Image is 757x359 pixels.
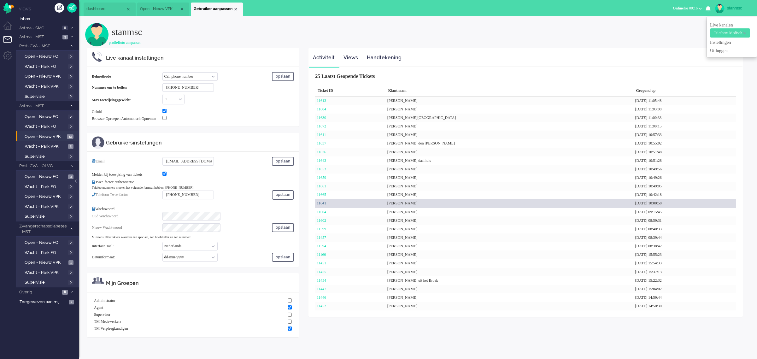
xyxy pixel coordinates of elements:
[92,85,127,90] b: Nummer om te bellen
[68,185,73,189] span: 0
[69,300,74,304] span: 2
[18,153,78,160] a: Supervisie 0
[315,85,386,97] div: Ticket ID
[272,157,294,166] button: opslaan
[386,131,634,139] div: [PERSON_NAME]
[92,244,162,249] div: Interface Taal:
[25,240,66,246] span: Open - Nieuw FO
[25,280,66,285] span: Supervisie
[94,326,128,331] span: TM Verpleegkundigen
[386,97,634,105] div: [PERSON_NAME]
[140,6,179,12] span: Open - Nieuw VPK
[18,25,60,31] span: Astma - SMC
[634,216,736,225] div: [DATE] 08:59:31
[634,122,736,131] div: [DATE] 11:00:15
[317,184,326,188] a: 11661
[386,225,634,233] div: [PERSON_NAME]
[669,4,706,13] button: Onlinefor 00:16
[94,298,115,303] span: Administrator
[317,261,326,265] a: 11451
[19,6,79,12] li: Views
[191,3,243,16] li: user50
[85,23,109,46] img: user.svg
[68,84,73,89] span: 0
[18,83,78,90] a: Wacht - Park VPK 0
[3,3,14,14] img: flow_omnibird.svg
[106,280,294,287] div: Mijn Groepen
[68,174,73,179] span: 3
[25,214,66,220] span: Supervisie
[634,114,736,122] div: [DATE] 11:00:33
[317,244,326,248] a: 11594
[25,74,66,79] span: Open - Nieuw VPK
[137,3,189,16] li: View
[84,3,136,16] li: Dashboard
[68,115,73,119] span: 0
[126,7,131,12] div: Close tab
[92,109,162,115] div: Geluid
[62,26,68,30] span: 0
[92,172,162,177] div: Melden bij toewijzing van tickets
[386,285,634,293] div: [PERSON_NAME]
[18,43,67,49] span: Post-CVA - MST
[317,252,326,257] a: 11160
[92,74,111,79] b: Belmethode
[18,93,78,100] a: Supervisie 0
[634,191,736,199] div: [DATE] 10:42:18
[25,174,67,180] span: Open - Nieuw FO
[386,293,634,302] div: [PERSON_NAME]
[68,74,73,79] span: 0
[92,204,294,212] div: Wachtwoord
[55,3,64,13] div: Creëer ticket
[714,4,751,13] a: stanmsc
[317,278,326,283] a: 11454
[18,203,78,210] a: Wacht - Park VPK 0
[25,134,65,140] span: Open - Nieuw VPK
[317,158,326,163] a: 11643
[92,192,162,202] div: Telefoon Twee-factor
[386,122,634,131] div: [PERSON_NAME]
[67,3,77,13] a: Quick Ticket
[315,74,375,79] b: 25 Laatst Geopende Tickets
[25,154,66,160] span: Supervisie
[634,182,736,191] div: [DATE] 10:49:05
[317,270,326,274] a: 11455
[317,201,326,205] a: 11641
[92,277,104,284] img: ic_m_group.svg
[386,250,634,259] div: [PERSON_NAME]
[68,270,73,275] span: 0
[18,143,78,150] a: Wacht - Park VPK 2
[92,225,122,230] span: Nieuw Wachtwoord
[272,72,294,81] button: opslaan
[18,34,61,40] span: Astma - MSZ
[18,193,78,200] a: Open - Nieuw VPK 0
[3,51,17,65] li: Admin menu
[25,194,66,200] span: Open - Nieuw VPK
[179,7,185,12] div: Close tab
[92,186,193,189] small: Telefoonnummers moeten het volgende formaat hebben: [PHONE_NUMBER]
[18,223,67,235] span: Zwangerschapsdiabetes - MST
[634,276,736,285] div: [DATE] 15:22:32
[339,50,362,66] a: Views
[363,50,406,66] a: Handtekening
[386,302,634,310] div: [PERSON_NAME]
[386,208,634,216] div: [PERSON_NAME]
[634,85,736,97] div: Geopend op
[68,64,73,69] span: 0
[386,105,634,114] div: [PERSON_NAME]
[18,53,78,60] a: Open - Nieuw FO 0
[68,124,73,129] span: 0
[673,6,684,10] span: Online
[386,148,634,156] div: [PERSON_NAME]
[634,139,736,148] div: [DATE] 10:55:02
[92,159,162,168] div: Email
[634,268,736,276] div: [DATE] 15:37:13
[317,287,326,291] a: 11447
[710,28,750,38] button: Telefoon: Medisch
[94,305,103,310] span: Agent
[317,227,326,231] a: 11599
[673,6,698,10] span: for 00:16
[634,302,736,310] div: [DATE] 14:50:30
[25,114,66,120] span: Open - Nieuw FO
[272,223,294,232] button: opslaan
